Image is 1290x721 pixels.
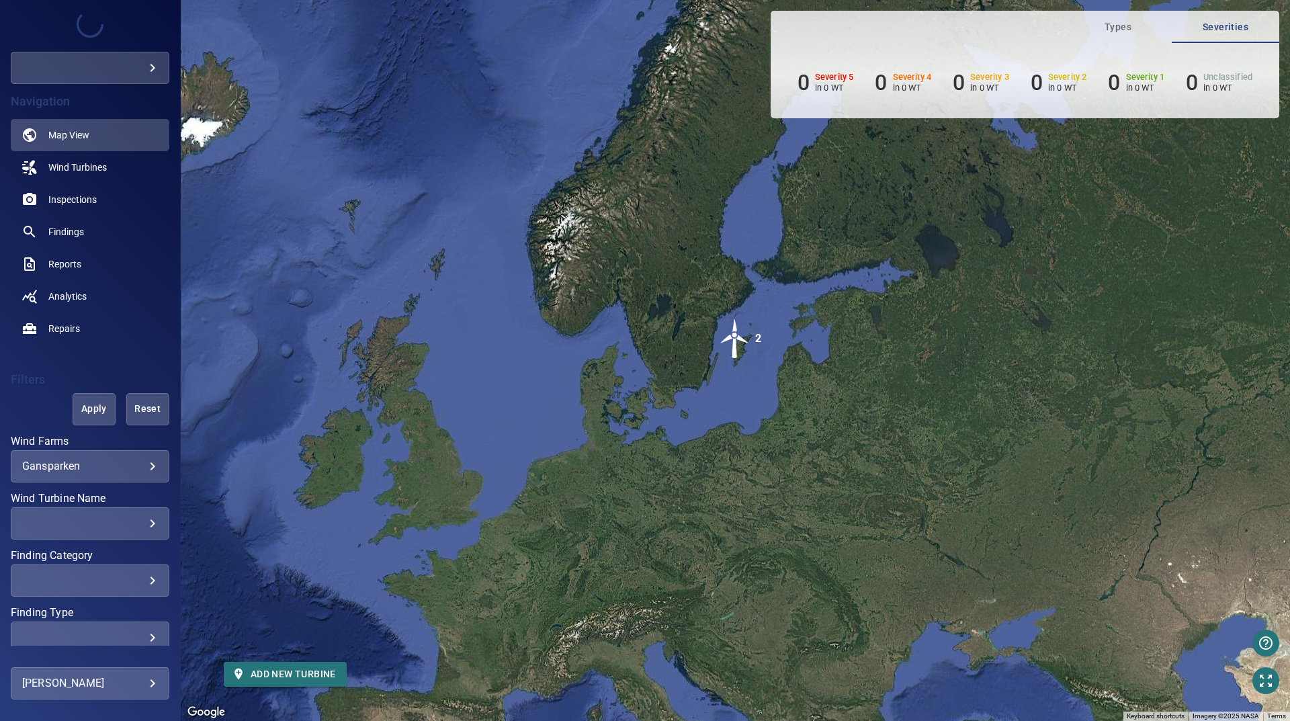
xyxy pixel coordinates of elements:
div: Wind Farms [11,450,169,482]
span: Repairs [48,322,80,335]
h6: 0 [875,70,887,95]
img: Google [184,704,228,721]
li: Severity 3 [953,70,1009,95]
a: reports noActive [11,248,169,280]
a: map active [11,119,169,151]
p: in 0 WT [893,83,932,93]
h6: 0 [953,70,965,95]
li: Severity 5 [798,70,854,95]
li: Severity 2 [1031,70,1087,95]
h6: Unclassified [1203,73,1252,82]
a: analytics noActive [11,280,169,312]
span: Apply [89,400,99,417]
h6: Severity 5 [815,73,854,82]
p: in 0 WT [815,83,854,93]
button: Add new turbine [224,662,347,687]
h6: Severity 2 [1048,73,1087,82]
div: Gansparken [22,460,158,472]
div: 2 [755,319,761,359]
h6: Severity 4 [893,73,932,82]
span: Inspections [48,193,97,206]
li: Severity Unclassified [1186,70,1252,95]
h4: Navigation [11,95,169,108]
span: Findings [48,225,84,239]
div: kompact [11,52,169,84]
label: Wind Farms [11,436,169,447]
p: in 0 WT [1203,83,1252,93]
label: Finding Category [11,550,169,561]
span: Analytics [48,290,87,303]
label: Wind Turbine Name [11,493,169,504]
a: Terms [1267,712,1286,720]
h6: Severity 1 [1126,73,1165,82]
span: Imagery ©2025 NASA [1193,712,1259,720]
h6: 0 [1108,70,1120,95]
a: windturbines noActive [11,151,169,183]
a: Open this area in Google Maps (opens a new window) [184,704,228,721]
button: Keyboard shortcuts [1127,712,1185,721]
button: Apply [73,393,116,425]
span: Map View [48,128,89,142]
span: Reports [48,257,81,271]
span: Types [1072,19,1164,36]
span: Add new turbine [234,666,336,683]
h6: 0 [1186,70,1198,95]
h4: Filters [11,373,169,386]
a: repairs noActive [11,312,169,345]
li: Severity 4 [875,70,931,95]
p: in 0 WT [1048,83,1087,93]
h6: 0 [798,70,810,95]
img: windFarmIcon.svg [715,319,755,359]
span: Severities [1180,19,1271,36]
p: in 0 WT [1126,83,1165,93]
div: Finding Type [11,622,169,654]
label: Finding Type [11,607,169,618]
div: [PERSON_NAME] [22,673,158,694]
gmp-advanced-marker: 2 [715,319,755,361]
h6: 0 [1031,70,1043,95]
p: in 0 WT [970,83,1009,93]
button: Reset [126,393,169,425]
div: Wind Turbine Name [11,507,169,540]
span: Wind Turbines [48,161,107,174]
div: Finding Category [11,564,169,597]
a: inspections noActive [11,183,169,216]
h6: Severity 3 [970,73,1009,82]
a: findings noActive [11,216,169,248]
li: Severity 1 [1108,70,1164,95]
span: Reset [143,400,153,417]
